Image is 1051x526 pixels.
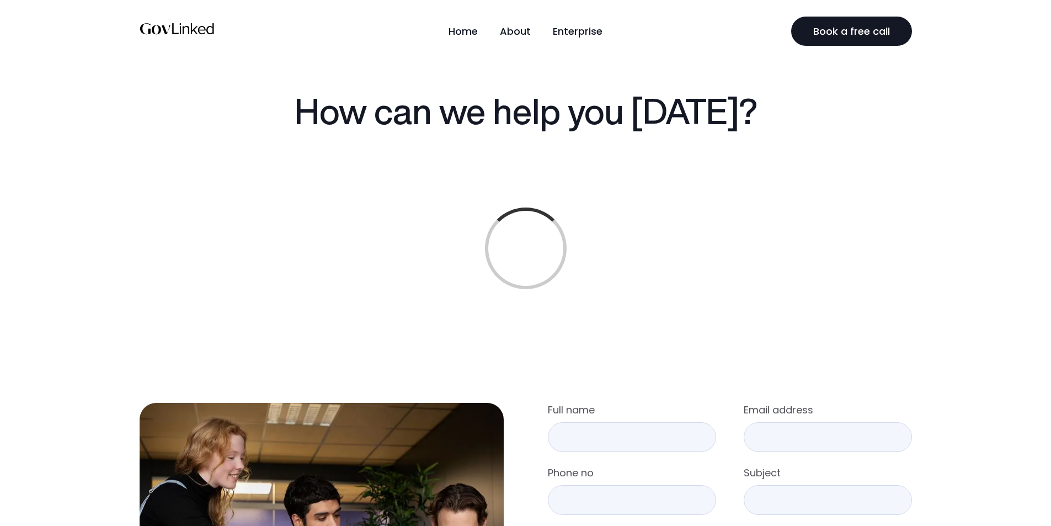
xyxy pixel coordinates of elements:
a: Enterprise [553,25,602,38]
a: About [500,25,531,38]
label: Phone no [548,466,716,480]
a: Book a free call [791,17,912,46]
label: Subject [744,466,912,480]
h1: How can we help you [DATE]? [140,90,912,132]
a: Home [449,25,478,38]
label: Email address [744,403,912,417]
label: Full name [548,403,716,417]
a: home [140,20,215,42]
